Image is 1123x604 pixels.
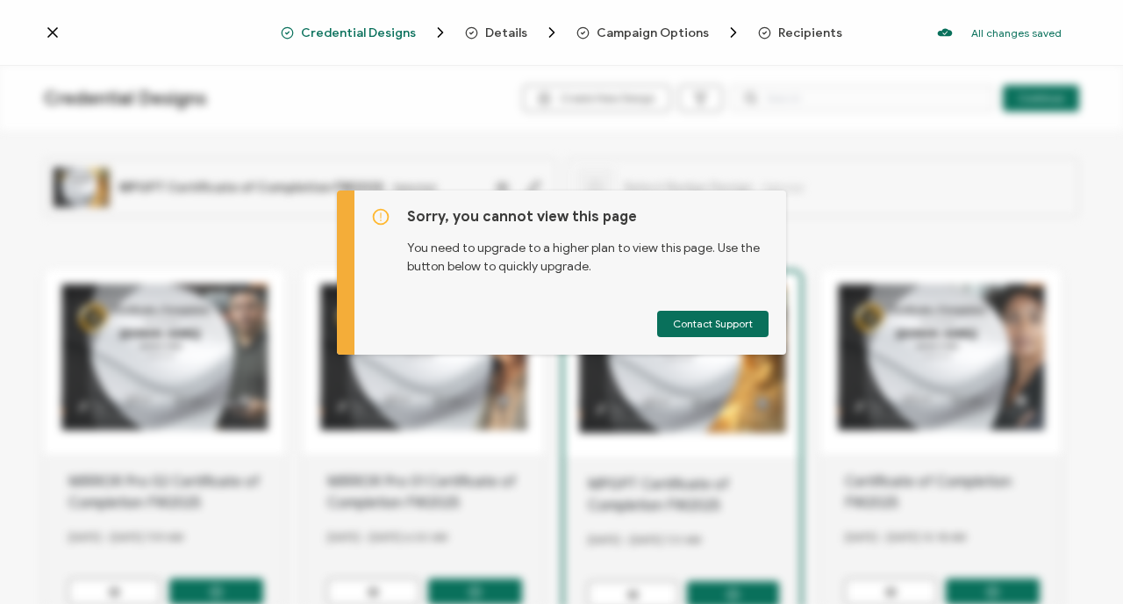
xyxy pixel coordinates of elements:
[576,24,742,41] span: Campaign Options
[372,208,390,226] img: warning-icon.svg
[301,26,416,40] span: Credential Designs
[465,24,561,41] span: Details
[657,311,769,337] a: Contact Support
[1035,520,1123,604] iframe: Chat Widget
[485,26,527,40] span: Details
[778,26,842,40] span: Recipients
[971,26,1062,40] p: All changes saved
[281,24,449,41] span: Credential Designs
[281,24,842,41] div: Breadcrumb
[597,26,709,40] span: Campaign Options
[758,26,842,40] span: Recipients
[407,226,769,276] p: You need to upgrade to a higher plan to view this page. Use the button below to quickly upgrade.
[407,208,769,226] h5: Sorry, you cannot view this page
